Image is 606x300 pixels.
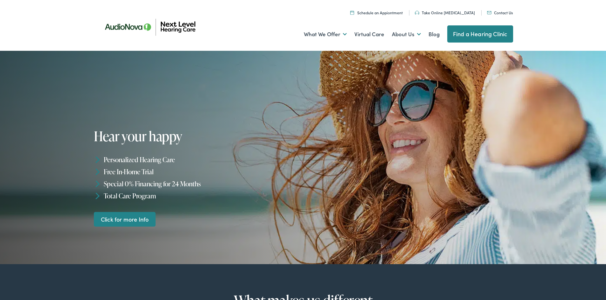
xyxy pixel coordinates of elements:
[354,23,384,46] a: Virtual Care
[415,10,475,15] a: Take Online [MEDICAL_DATA]
[304,23,347,46] a: What We Offer
[487,10,513,15] a: Contact Us
[94,129,287,143] h1: Hear your happy
[94,154,306,166] li: Personalized Hearing Care
[392,23,421,46] a: About Us
[94,166,306,178] li: Free In-Home Trial
[447,25,513,43] a: Find a Hearing Clinic
[94,178,306,190] li: Special 0% Financing for 24 Months
[94,190,306,202] li: Total Care Program
[487,11,491,14] img: An icon representing mail communication is presented in a unique teal color.
[350,10,354,15] img: Calendar icon representing the ability to schedule a hearing test or hearing aid appointment at N...
[428,23,440,46] a: Blog
[415,11,419,15] img: An icon symbolizing headphones, colored in teal, suggests audio-related services or features.
[94,212,156,227] a: Click for more Info
[350,10,403,15] a: Schedule an Appiontment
